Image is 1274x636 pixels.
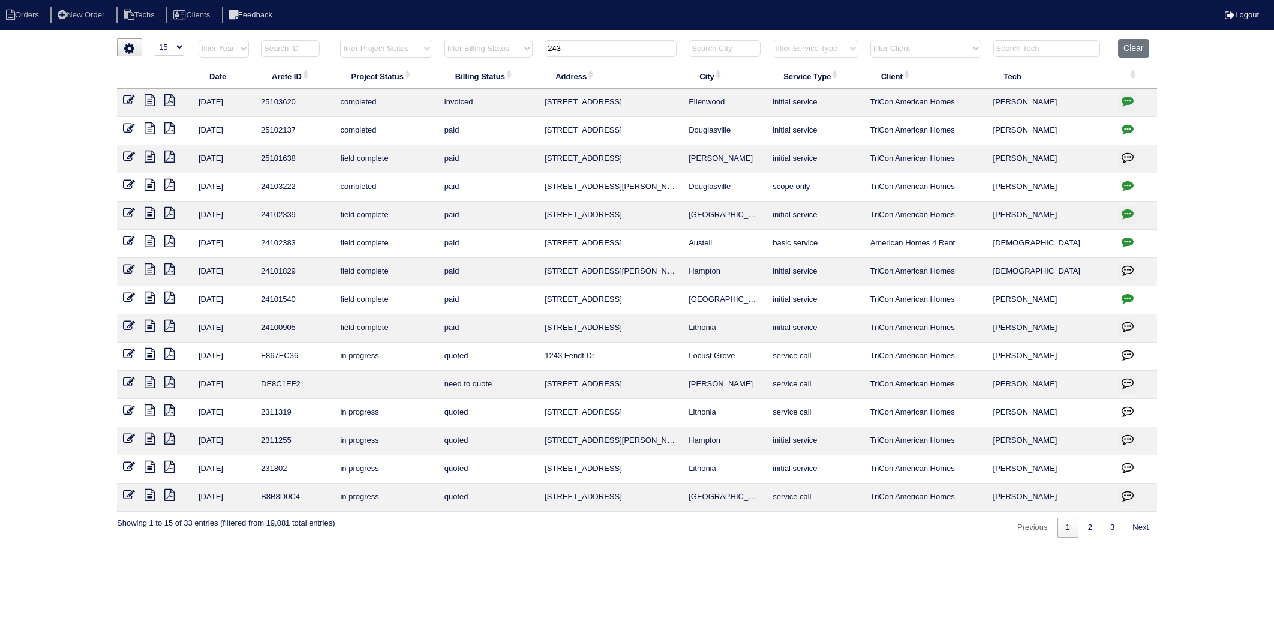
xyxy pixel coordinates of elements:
[864,145,987,173] td: TriCon American Homes
[438,173,539,202] td: paid
[193,117,255,145] td: [DATE]
[255,455,334,484] td: 231802
[438,145,539,173] td: paid
[864,314,987,343] td: TriCon American Homes
[683,484,767,512] td: [GEOGRAPHIC_DATA]
[683,314,767,343] td: Lithonia
[334,89,438,117] td: completed
[193,202,255,230] td: [DATE]
[193,258,255,286] td: [DATE]
[438,484,539,512] td: quoted
[539,427,683,455] td: [STREET_ADDRESS][PERSON_NAME]
[539,202,683,230] td: [STREET_ADDRESS]
[683,343,767,371] td: Locust Grove
[334,258,438,286] td: field complete
[987,202,1113,230] td: [PERSON_NAME]
[864,230,987,258] td: American Homes 4 Rent
[334,343,438,371] td: in progress
[767,371,864,399] td: service call
[539,173,683,202] td: [STREET_ADDRESS][PERSON_NAME]
[539,286,683,314] td: [STREET_ADDRESS]
[864,89,987,117] td: TriCon American Homes
[193,427,255,455] td: [DATE]
[864,371,987,399] td: TriCon American Homes
[438,371,539,399] td: need to quote
[255,427,334,455] td: 2311255
[987,145,1113,173] td: [PERSON_NAME]
[683,202,767,230] td: [GEOGRAPHIC_DATA]
[1102,518,1123,538] a: 3
[987,258,1113,286] td: [DEMOGRAPHIC_DATA]
[767,117,864,145] td: initial service
[683,89,767,117] td: Ellenwood
[987,173,1113,202] td: [PERSON_NAME]
[539,145,683,173] td: [STREET_ADDRESS]
[683,173,767,202] td: Douglasville
[193,64,255,89] th: Date
[767,230,864,258] td: basic service
[864,173,987,202] td: TriCon American Homes
[255,202,334,230] td: 24102339
[438,343,539,371] td: quoted
[539,371,683,399] td: [STREET_ADDRESS]
[193,230,255,258] td: [DATE]
[255,173,334,202] td: 24103222
[193,399,255,427] td: [DATE]
[1057,518,1078,538] a: 1
[438,314,539,343] td: paid
[767,286,864,314] td: initial service
[767,455,864,484] td: initial service
[193,89,255,117] td: [DATE]
[539,258,683,286] td: [STREET_ADDRESS][PERSON_NAME]
[438,427,539,455] td: quoted
[864,286,987,314] td: TriCon American Homes
[193,286,255,314] td: [DATE]
[987,455,1113,484] td: [PERSON_NAME]
[438,89,539,117] td: invoiced
[255,484,334,512] td: B8B8D0C4
[689,40,761,57] input: Search City
[334,202,438,230] td: field complete
[166,7,220,23] li: Clients
[117,512,335,529] div: Showing 1 to 15 of 33 entries (filtered from 19,081 total entries)
[683,64,767,89] th: City: activate to sort column ascending
[987,230,1113,258] td: [DEMOGRAPHIC_DATA]
[987,484,1113,512] td: [PERSON_NAME]
[683,258,767,286] td: Hampton
[539,117,683,145] td: [STREET_ADDRESS]
[438,455,539,484] td: quoted
[1080,518,1101,538] a: 2
[255,343,334,371] td: F867EC36
[193,173,255,202] td: [DATE]
[683,230,767,258] td: Austell
[1124,518,1157,538] a: Next
[438,286,539,314] td: paid
[683,427,767,455] td: Hampton
[683,117,767,145] td: Douglasville
[767,89,864,117] td: initial service
[193,484,255,512] td: [DATE]
[255,286,334,314] td: 24101540
[987,117,1113,145] td: [PERSON_NAME]
[334,64,438,89] th: Project Status: activate to sort column ascending
[255,399,334,427] td: 2311319
[864,343,987,371] td: TriCon American Homes
[438,258,539,286] td: paid
[987,286,1113,314] td: [PERSON_NAME]
[334,145,438,173] td: field complete
[987,64,1113,89] th: Tech
[767,399,864,427] td: service call
[193,145,255,173] td: [DATE]
[539,484,683,512] td: [STREET_ADDRESS]
[545,40,677,57] input: Search Address
[864,484,987,512] td: TriCon American Homes
[334,314,438,343] td: field complete
[864,258,987,286] td: TriCon American Homes
[166,10,220,19] a: Clients
[255,64,334,89] th: Arete ID: activate to sort column ascending
[993,40,1100,57] input: Search Tech
[334,399,438,427] td: in progress
[334,484,438,512] td: in progress
[767,145,864,173] td: initial service
[539,455,683,484] td: [STREET_ADDRESS]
